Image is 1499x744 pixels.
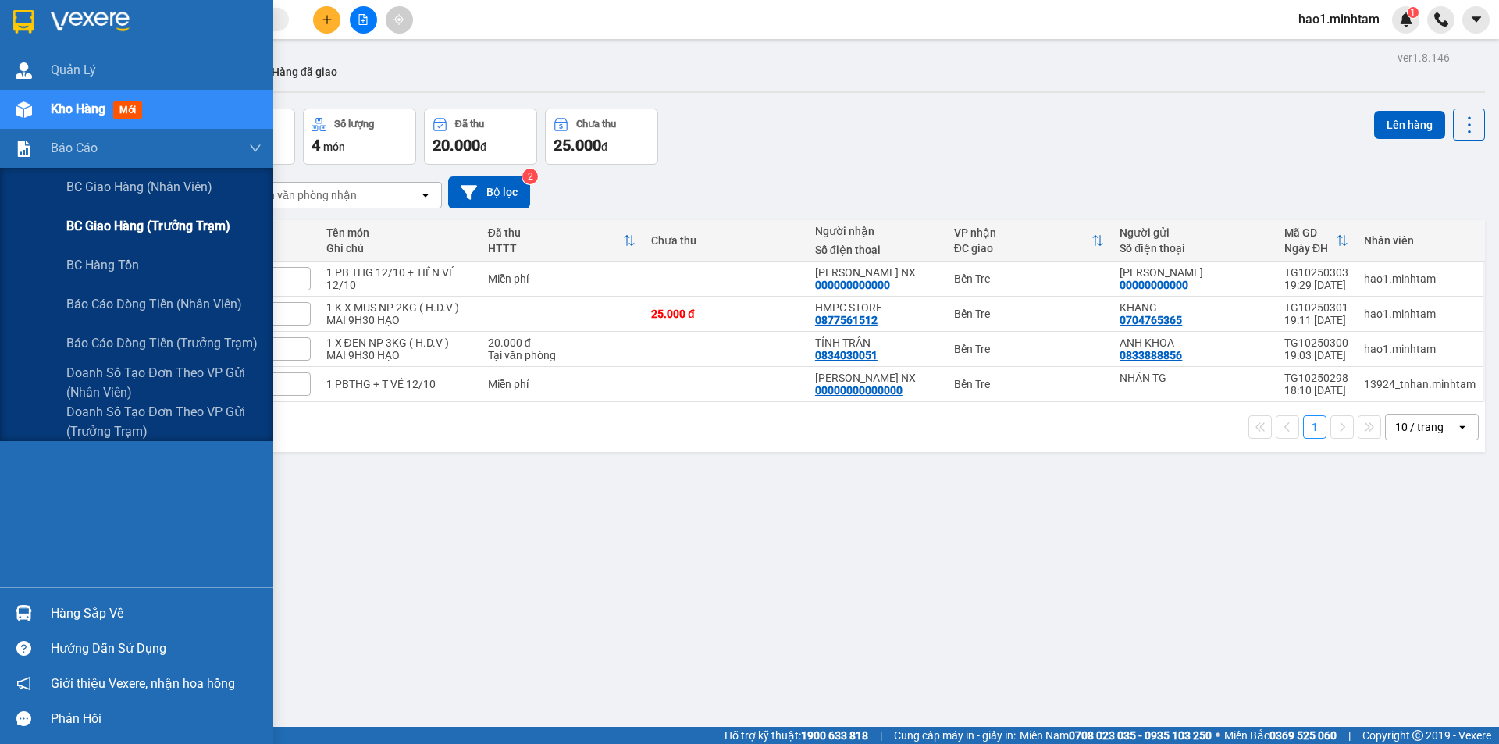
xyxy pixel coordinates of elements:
div: XUÂN HÂN NX [815,372,938,384]
span: [DATE]- [32,7,131,19]
div: HẠO NX [1120,266,1269,279]
div: 0834030051 [815,349,878,361]
div: Bến Tre [954,343,1105,355]
div: Bến Tre [954,308,1105,320]
div: Chưa thu [576,119,616,130]
span: Doanh số tạo đơn theo VP gửi (trưởng trạm) [66,402,262,441]
span: ⚪️ [1216,732,1220,739]
div: 19:03 [DATE] [1284,349,1348,361]
div: Chưa thu [651,234,799,247]
th: Toggle SortBy [946,220,1113,262]
img: phone-icon [1434,12,1448,27]
svg: open [419,189,432,201]
div: Số điện thoại [815,244,938,256]
div: Ngày ĐH [1284,242,1336,255]
span: Miền Bắc [1224,727,1337,744]
div: hao1.minhtam [1364,343,1476,355]
span: down [249,142,262,155]
th: Toggle SortBy [1276,220,1356,262]
span: món [323,141,345,153]
div: TÍNH TRẦN [815,336,938,349]
div: Hàng sắp về [51,602,262,625]
span: 0917152366 [116,69,179,81]
div: hao1.minhtam [1364,272,1476,285]
div: Phản hồi [51,707,262,731]
span: [PERSON_NAME]- [32,69,179,81]
div: Số lượng [334,119,374,130]
div: 13924_tnhan.minhtam [1364,378,1476,390]
div: Ghi chú [326,242,472,255]
div: Chọn văn phòng nhận [249,187,357,203]
span: hao1.minhtam [1286,9,1392,29]
button: 1 [1303,415,1326,439]
span: 20.000 [433,136,480,155]
div: ĐC giao [954,242,1092,255]
span: question-circle [16,641,31,656]
div: 0833888856 [1120,349,1182,361]
div: Bến Tre [954,272,1105,285]
div: 00000000000 [1120,279,1188,291]
div: 1 PB THG 12/10 + TIỀN VÉ 12/10 [326,266,472,291]
div: 20.000 đ [488,336,636,349]
div: Tại văn phòng [488,349,636,361]
span: Quản Lý [51,60,96,80]
span: 15:52:55 [DATE] [70,84,148,95]
div: XUÂN HÂN NX [815,266,938,279]
button: file-add [350,6,377,34]
span: đ [480,141,486,153]
span: Báo cáo dòng tiền (trưởng trạm) [66,333,258,353]
span: ANH LAM- [41,98,90,109]
span: 1K GIẤY 2KG NP [48,109,156,126]
span: plus [322,14,333,25]
img: warehouse-icon [16,605,32,621]
span: Doanh số tạo đơn theo VP gửi (nhân viên) [66,363,262,402]
span: | [1348,727,1351,744]
span: 0899479969 [90,98,152,109]
span: đ [601,141,607,153]
div: 1 PBTHG + T VÉ 12/10 [326,378,472,390]
span: message [16,711,31,726]
div: TG10250303 [1284,266,1348,279]
div: Tên món [326,226,472,239]
th: Toggle SortBy [480,220,643,262]
span: notification [16,676,31,691]
div: HTTT [488,242,623,255]
button: Hàng đã giao [259,53,350,91]
strong: 1900 633 818 [801,729,868,742]
span: BC hàng tồn [66,255,139,275]
button: Đã thu20.000đ [424,109,537,165]
div: HMPC STORE [815,301,938,314]
span: Giới thiệu Vexere, nhận hoa hồng [51,674,235,693]
span: mới [113,101,142,119]
button: Bộ lọc [448,176,530,208]
span: Tên hàng: [5,113,156,125]
span: Kho hàng [51,101,105,116]
span: Báo cáo [51,138,98,158]
sup: 2 [522,169,538,184]
span: 06:40- [5,7,131,19]
button: Lên hàng [1374,111,1445,139]
div: Hướng dẫn sử dụng [51,637,262,660]
button: plus [313,6,340,34]
button: Chưa thu25.000đ [545,109,658,165]
div: Nhân viên [1364,234,1476,247]
div: ver 1.8.146 [1398,49,1450,66]
div: 00000000000000 [815,384,903,397]
div: Số điện thoại [1120,242,1269,255]
button: caret-down [1462,6,1490,34]
div: Người nhận [815,225,938,237]
span: copyright [1412,730,1423,741]
div: Miễn phí [488,378,636,390]
span: Ngày/ giờ gửi: [5,84,68,95]
span: [PERSON_NAME] [67,9,131,19]
div: 000000000000 [815,279,890,291]
div: 0877561512 [815,314,878,326]
span: Cung cấp máy in - giấy in: [894,727,1016,744]
span: N.nhận: [5,98,152,109]
span: DA10250206 [92,35,180,52]
div: Mã GD [1284,226,1336,239]
div: 10 / trang [1395,419,1444,435]
img: solution-icon [16,141,32,157]
div: Bến Tre [954,378,1105,390]
span: 4 [312,136,320,155]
